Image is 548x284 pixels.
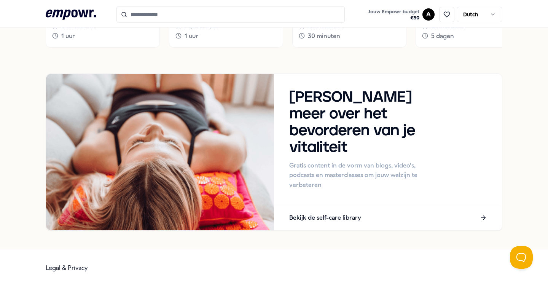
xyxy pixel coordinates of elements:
p: Bekijk de self-care library [289,213,361,223]
a: Legal & Privacy [46,264,88,271]
h3: [PERSON_NAME] meer over het bevorderen van je vitaliteit [289,89,421,156]
div: 1 uur [52,31,153,41]
button: Jouw Empowr budget€50 [366,7,421,22]
div: 5 dagen [422,31,523,41]
div: 30 minuten [299,31,400,41]
button: A [422,8,435,21]
p: Gratis content in de vorm van blogs, video's, podcasts en masterclasses om jouw welzijn te verbet... [289,161,421,190]
div: 1 uur [175,31,277,41]
span: € 50 [368,15,419,21]
input: Search for products, categories or subcategories [116,6,345,23]
a: Handout image[PERSON_NAME] meer over het bevorderen van je vitaliteitGratis content in de vorm va... [46,73,502,231]
iframe: Help Scout Beacon - Open [510,246,533,269]
a: Jouw Empowr budget€50 [365,6,422,22]
img: Handout image [46,74,274,230]
span: Jouw Empowr budget [368,9,419,15]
